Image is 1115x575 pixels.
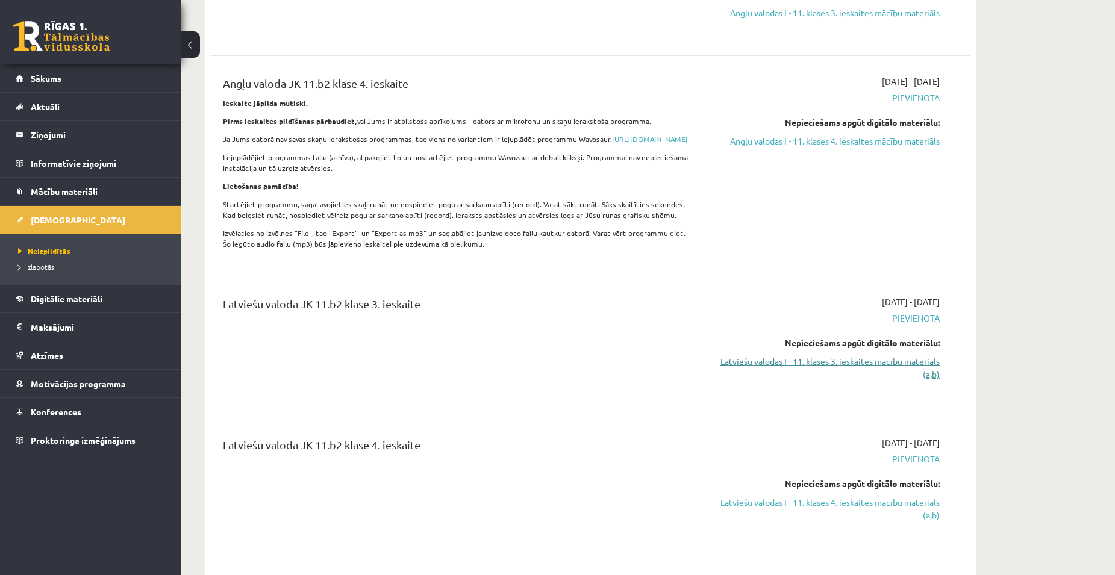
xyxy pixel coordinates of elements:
a: Informatīvie ziņojumi [16,149,166,177]
strong: Ieskaite jāpilda mutiski. [223,98,308,108]
a: Latviešu valodas I - 11. klases 4. ieskaites mācību materiāls (a,b) [713,496,940,521]
div: Nepieciešams apgūt digitālo materiālu: [713,477,940,490]
span: [DEMOGRAPHIC_DATA] [31,214,125,225]
span: Proktoringa izmēģinājums [31,435,136,446]
legend: Maksājumi [31,313,166,341]
span: Pievienota [713,453,940,465]
p: Startējiet programmu, sagatavojieties skaļi runāt un nospiediet pogu ar sarkanu aplīti (record). ... [223,199,695,220]
span: Motivācijas programma [31,378,126,389]
a: [DEMOGRAPHIC_DATA] [16,206,166,234]
a: Atzīmes [16,341,166,369]
p: Izvēlaties no izvēlnes "File", tad "Export" un "Export as mp3" un saglabājiet jaunizveidoto failu... [223,228,695,249]
div: Nepieciešams apgūt digitālo materiālu: [713,116,940,129]
span: Aktuāli [31,101,60,112]
a: Ziņojumi [16,121,166,149]
a: Digitālie materiāli [16,285,166,312]
a: Proktoringa izmēģinājums [16,426,166,454]
span: [DATE] - [DATE] [882,75,940,88]
span: Izlabotās [18,262,54,272]
strong: Lietošanas pamācība! [223,181,299,191]
span: Pievienota [713,92,940,104]
span: Mācību materiāli [31,186,98,197]
a: Angļu valodas I - 11. klases 3. ieskaites mācību materiāls [713,7,940,19]
a: Konferences [16,398,166,426]
span: [DATE] - [DATE] [882,296,940,308]
p: Lejuplādējiet programmas failu (arhīvu), atpakojiet to un nostartējiet programmu Wavozaur ar dubu... [223,152,695,173]
span: Atzīmes [31,350,63,361]
a: Maksājumi [16,313,166,341]
span: Sākums [31,73,61,84]
a: Sākums [16,64,166,92]
span: [DATE] - [DATE] [882,437,940,449]
div: Latviešu valoda JK 11.b2 klase 3. ieskaite [223,296,695,318]
strong: Pirms ieskaites pildīšanas pārbaudiet, [223,116,357,126]
div: Nepieciešams apgūt digitālo materiālu: [713,337,940,349]
a: Mācību materiāli [16,178,166,205]
span: Neizpildītās [18,246,70,256]
a: Izlabotās [18,261,169,272]
p: vai Jums ir atbilstošs aprīkojums - dators ar mikrofonu un skaņu ierakstoša programma. [223,116,695,126]
div: Angļu valoda JK 11.b2 klase 4. ieskaite [223,75,695,98]
span: Digitālie materiāli [31,293,102,304]
a: [URL][DOMAIN_NAME] [612,134,687,144]
a: Motivācijas programma [16,370,166,397]
a: Neizpildītās [18,246,169,256]
div: Latviešu valoda JK 11.b2 klase 4. ieskaite [223,437,695,459]
a: Angļu valodas I - 11. klases 4. ieskaites mācību materiāls [713,135,940,148]
a: Aktuāli [16,93,166,120]
span: Pievienota [713,312,940,325]
legend: Ziņojumi [31,121,166,149]
a: Rīgas 1. Tālmācības vidusskola [13,21,110,51]
p: Ja Jums datorā nav savas skaņu ierakstošas programmas, tad viens no variantiem ir lejuplādēt prog... [223,134,695,145]
span: Konferences [31,406,81,417]
legend: Informatīvie ziņojumi [31,149,166,177]
a: Latviešu valodas I - 11. klases 3. ieskaites mācību materiāls (a,b) [713,355,940,381]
